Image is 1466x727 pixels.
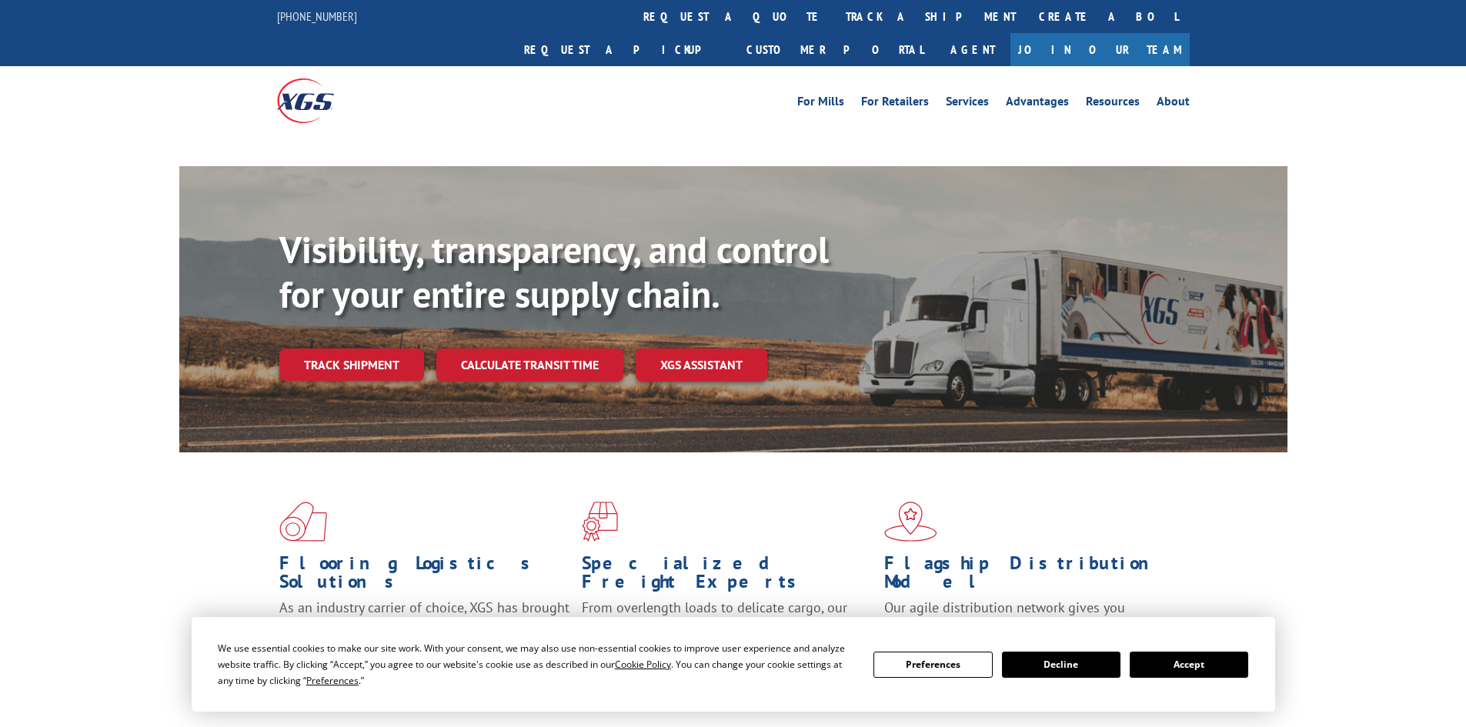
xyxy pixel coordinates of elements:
b: Visibility, transparency, and control for your entire supply chain. [279,225,829,318]
div: Cookie Consent Prompt [192,617,1275,712]
a: Request a pickup [513,33,735,66]
p: From overlength loads to delicate cargo, our experienced staff knows the best way to move your fr... [582,599,873,667]
a: For Retailers [861,95,929,112]
h1: Specialized Freight Experts [582,554,873,599]
a: Advantages [1006,95,1069,112]
button: Decline [1002,652,1120,678]
img: xgs-icon-flagship-distribution-model-red [884,502,937,542]
button: Accept [1130,652,1248,678]
div: We use essential cookies to make our site work. With your consent, we may also use non-essential ... [218,640,855,689]
h1: Flooring Logistics Solutions [279,554,570,599]
a: XGS ASSISTANT [636,348,767,382]
button: Preferences [873,652,992,678]
img: xgs-icon-focused-on-flooring-red [582,502,618,542]
span: Preferences [306,674,359,687]
a: Agent [935,33,1010,66]
a: Calculate transit time [436,348,623,382]
a: Resources [1086,95,1140,112]
a: Services [946,95,989,112]
span: As an industry carrier of choice, XGS has brought innovation and dedication to flooring logistics... [279,599,569,653]
a: Customer Portal [735,33,935,66]
span: Cookie Policy [615,658,671,671]
a: Track shipment [279,348,424,381]
a: Join Our Team [1010,33,1190,66]
a: About [1157,95,1190,112]
img: xgs-icon-total-supply-chain-intelligence-red [279,502,327,542]
a: [PHONE_NUMBER] [277,8,357,24]
h1: Flagship Distribution Model [884,554,1175,599]
span: Our agile distribution network gives you nationwide inventory management on demand. [884,599,1167,635]
a: For Mills [797,95,844,112]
